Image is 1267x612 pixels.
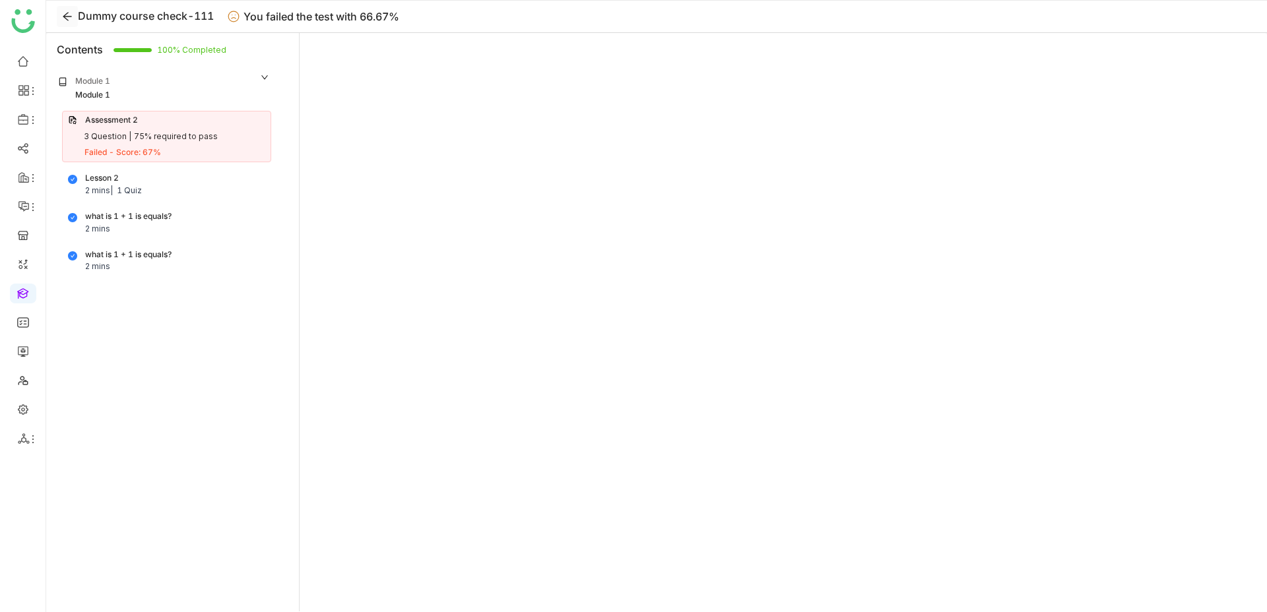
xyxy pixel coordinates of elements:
[85,114,138,127] div: Assessment 2
[85,249,172,261] div: what is 1 + 1 is equals?
[244,9,399,24] span: You failed the test with 66.67%
[117,185,142,197] div: 1 Quiz
[75,75,110,88] div: Module 1
[85,260,110,273] div: 2 mins
[11,9,35,33] img: logo
[85,185,113,197] div: 2 mins
[49,66,279,111] div: Module 1Module 1
[78,9,214,22] span: Dummy course check-111
[75,89,110,102] div: Module 1
[134,131,218,143] div: 75% required to pass
[68,115,77,125] img: assessment.svg
[227,10,240,23] img: failed.svg
[85,223,110,235] div: 2 mins
[110,185,113,195] span: |
[85,172,119,185] div: Lesson 2
[157,46,173,54] span: 100% Completed
[84,131,131,143] div: 3 Question |
[84,146,161,159] div: Failed - Score: 67%
[85,210,172,223] div: what is 1 + 1 is equals?
[57,42,103,57] div: Contents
